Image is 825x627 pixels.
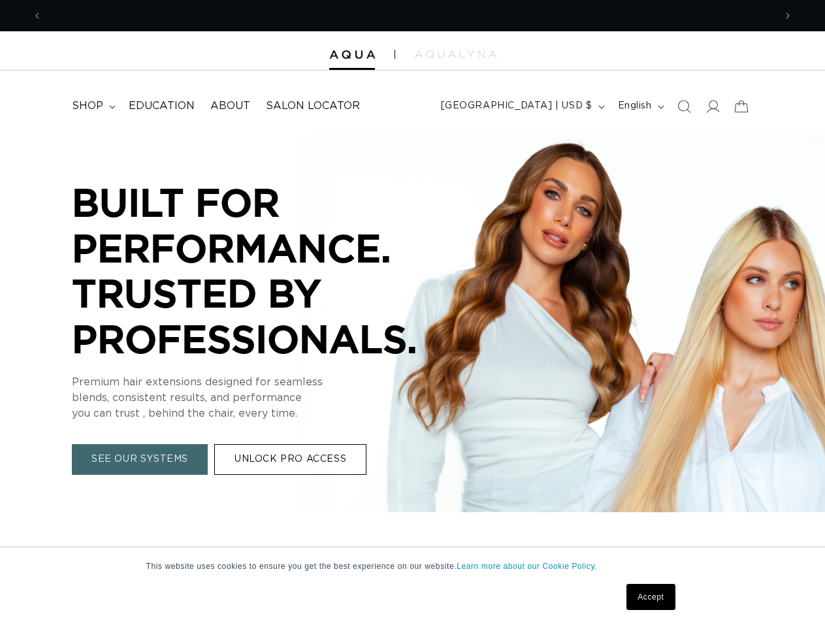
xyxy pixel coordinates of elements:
p: Premium hair extensions designed for seamless [72,374,464,390]
button: [GEOGRAPHIC_DATA] | USD $ [433,94,610,119]
summary: Search [670,92,698,121]
img: Aqua Hair Extensions [329,50,375,59]
a: UNLOCK PRO ACCESS [214,444,366,475]
a: Salon Locator [258,91,368,121]
summary: shop [64,91,121,121]
p: you can trust , behind the chair, every time. [72,406,464,421]
a: Education [121,91,202,121]
span: Salon Locator [266,99,360,113]
a: Accept [626,584,675,610]
p: BUILT FOR PERFORMANCE. TRUSTED BY PROFESSIONALS. [72,180,464,361]
span: shop [72,99,103,113]
span: English [618,99,652,113]
button: English [610,94,670,119]
a: SEE OUR SYSTEMS [72,444,208,475]
button: Previous announcement [23,3,52,28]
span: About [210,99,250,113]
a: About [202,91,258,121]
button: Next announcement [773,3,802,28]
span: [GEOGRAPHIC_DATA] | USD $ [441,99,592,113]
p: This website uses cookies to ensure you get the best experience on our website. [146,560,679,572]
a: Learn more about our Cookie Policy. [457,562,597,571]
span: Education [129,99,195,113]
p: blends, consistent results, and performance [72,390,464,406]
img: aqualyna.com [415,50,496,58]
